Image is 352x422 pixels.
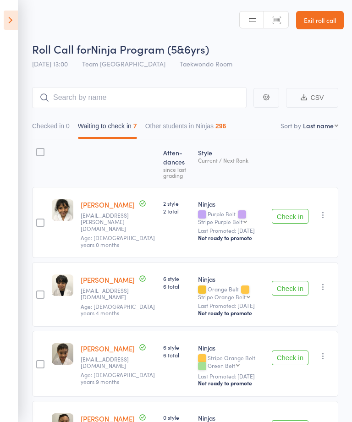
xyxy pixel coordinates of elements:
[81,302,155,317] span: Age: [DEMOGRAPHIC_DATA] years 4 months
[52,343,73,365] img: image1714791351.png
[163,282,191,290] span: 6 total
[81,234,155,248] span: Age: [DEMOGRAPHIC_DATA] years 0 months
[272,351,308,365] button: Check in
[280,121,301,130] label: Sort by
[198,234,264,241] div: Not ready to promote
[163,343,191,351] span: 6 style
[198,294,246,300] div: Stripe Orange Belt
[272,209,308,224] button: Check in
[81,344,135,353] a: [PERSON_NAME]
[198,274,264,284] div: Ninjas
[198,355,264,370] div: Stripe Orange Belt
[81,275,135,285] a: [PERSON_NAME]
[91,41,209,56] span: Ninja Program (5&6yrs)
[82,59,165,68] span: Team [GEOGRAPHIC_DATA]
[198,302,264,309] small: Last Promoted: [DATE]
[198,227,264,234] small: Last Promoted: [DATE]
[81,287,140,301] small: ali@docsmate.com.au
[81,371,155,385] span: Age: [DEMOGRAPHIC_DATA] years 9 months
[163,199,191,207] span: 2 style
[163,413,191,421] span: 0 style
[81,212,140,232] small: sid.parwez@gmail.com
[163,274,191,282] span: 6 style
[81,356,140,369] small: ah1984bosna@hotmail.com
[32,118,70,139] button: Checked in0
[32,41,91,56] span: Roll Call for
[198,211,264,225] div: Purple Belt
[81,200,135,209] a: [PERSON_NAME]
[198,286,264,300] div: Orange Belt
[32,59,68,68] span: [DATE] 13:00
[215,122,226,130] div: 296
[52,199,73,221] img: image1748057531.png
[208,362,235,368] div: Green Belt
[198,219,242,225] div: Stripe Purple Belt
[52,274,73,296] img: image1722654108.png
[159,143,194,183] div: Atten­dances
[194,143,268,183] div: Style
[198,373,264,379] small: Last Promoted: [DATE]
[163,166,191,178] div: since last grading
[66,122,70,130] div: 0
[78,118,137,139] button: Waiting to check in7
[296,11,344,29] a: Exit roll call
[286,88,338,108] button: CSV
[145,118,226,139] button: Other students in Ninjas296
[198,379,264,387] div: Not ready to promote
[198,309,264,317] div: Not ready to promote
[133,122,137,130] div: 7
[163,207,191,215] span: 2 total
[303,121,334,130] div: Last name
[198,157,264,163] div: Current / Next Rank
[32,87,247,108] input: Search by name
[163,351,191,359] span: 6 total
[198,199,264,208] div: Ninjas
[272,281,308,296] button: Check in
[198,343,264,352] div: Ninjas
[180,59,232,68] span: Taekwondo Room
